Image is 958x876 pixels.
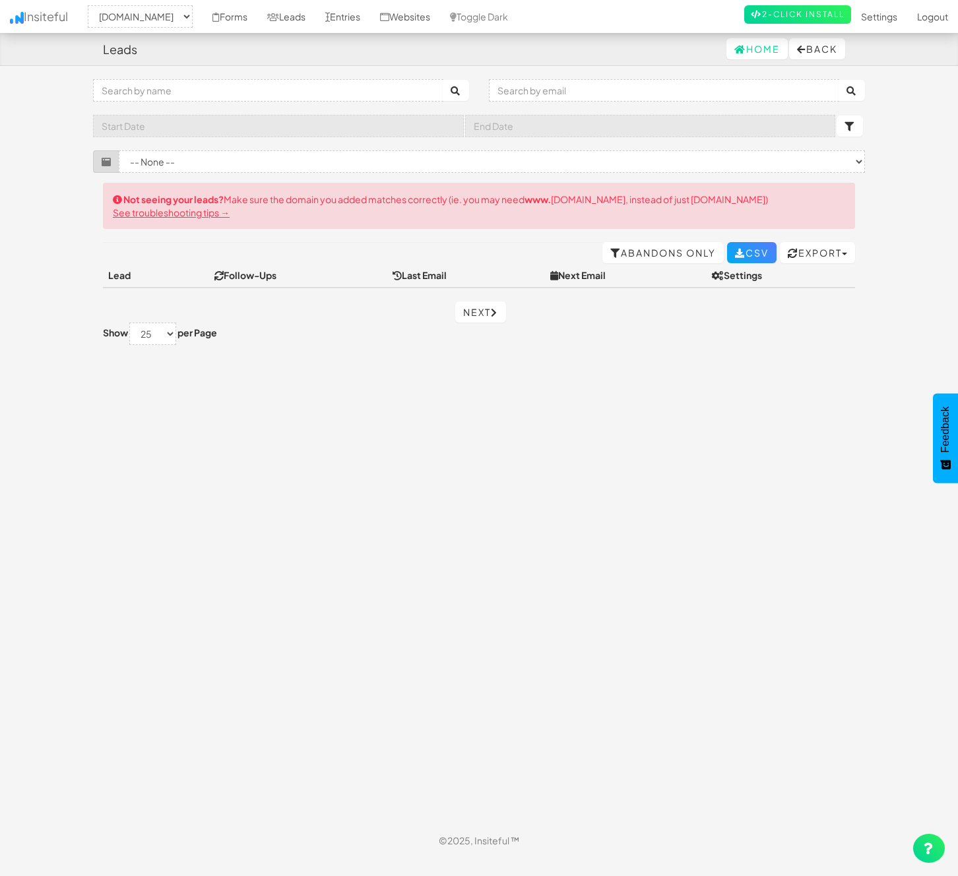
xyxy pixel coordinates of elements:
a: Abandons Only [602,242,724,263]
input: Search by name [93,79,443,102]
th: Lead [103,263,183,288]
span: Feedback [940,406,951,453]
label: per Page [177,326,217,339]
img: icon.png [10,12,24,24]
button: Back [789,38,845,59]
strong: www. [525,193,551,205]
a: 2-Click Install [744,5,851,24]
th: Follow-Ups [209,263,387,288]
h4: Leads [103,43,137,56]
a: See troubleshooting tips → [113,206,230,218]
a: Home [726,38,788,59]
input: End Date [465,115,836,137]
button: Export [780,242,855,263]
a: Next [455,301,506,323]
th: Settings [707,263,855,288]
input: Start Date [93,115,464,137]
strong: Not seeing your leads? [123,193,224,205]
button: Feedback - Show survey [933,393,958,483]
input: Search by email [489,79,839,102]
a: CSV [727,242,777,263]
th: Last Email [387,263,546,288]
label: Show [103,326,128,339]
div: Make sure the domain you added matches correctly (ie. you may need [DOMAIN_NAME], instead of just... [103,183,855,229]
th: Next Email [545,263,707,288]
